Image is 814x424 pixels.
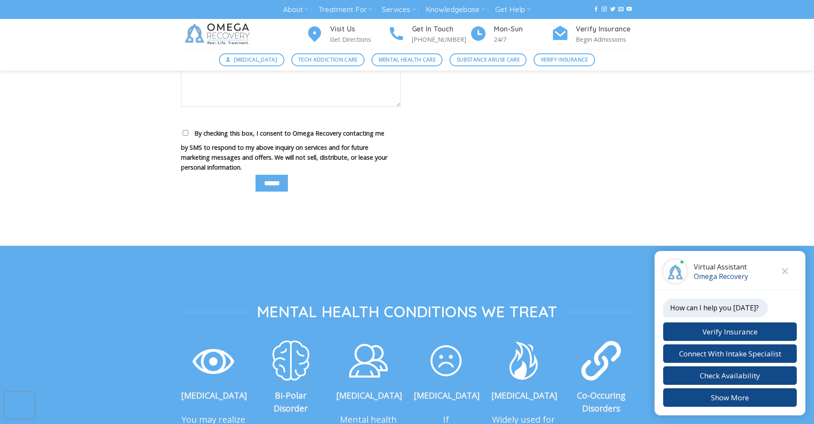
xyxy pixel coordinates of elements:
[336,390,402,401] strong: [MEDICAL_DATA]
[318,2,372,18] a: Treatment For
[306,24,388,45] a: Visit Us Get Directions
[577,390,625,415] strong: Co-Occuring Disorders
[371,53,443,66] a: Mental Health Care
[576,24,633,35] h4: Verify Insurance
[593,6,599,12] a: Follow on Facebook
[533,53,595,66] a: Verify Insurance
[181,45,401,113] label: Your message (optional)
[552,24,633,45] a: Verify Insurance Begin Admissions
[181,390,247,401] strong: [MEDICAL_DATA]
[234,56,277,64] span: [MEDICAL_DATA]
[495,2,531,18] a: Get Help
[494,24,552,35] h4: Mon-Sun
[494,34,552,44] p: 24/7
[414,390,480,401] strong: [MEDICAL_DATA]
[610,6,615,12] a: Follow on Twitter
[627,6,632,12] a: Follow on YouTube
[618,6,624,12] a: Send us an email
[388,24,470,45] a: Get In Touch [PHONE_NUMBER]
[291,53,365,66] a: Tech Addiction Care
[379,56,436,64] span: Mental Health Care
[274,390,308,415] strong: Bi-Polar Disorder
[541,56,588,64] span: Verify Insurance
[457,56,520,64] span: Substance Abuse Care
[219,53,284,66] a: [MEDICAL_DATA]
[382,2,416,18] a: Services
[330,24,388,35] h4: Visit Us
[181,19,256,49] img: Omega Recovery
[576,34,633,44] p: Begin Admissions
[426,2,485,18] a: Knowledgebase
[181,129,387,171] span: By checking this box, I consent to Omega Recovery contacting me by SMS to respond to my above inq...
[283,2,309,18] a: About
[330,34,388,44] p: Get Directions
[602,6,607,12] a: Follow on Instagram
[257,302,557,322] span: Mental Health Conditions We Treat
[298,56,358,64] span: Tech Addiction Care
[449,53,527,66] a: Substance Abuse Care
[412,24,470,35] h4: Get In Touch
[181,55,401,107] textarea: Your message (optional)
[491,390,557,401] strong: [MEDICAL_DATA]
[412,34,470,44] p: [PHONE_NUMBER]
[183,130,188,136] input: By checking this box, I consent to Omega Recovery contacting me by SMS to respond to my above inq...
